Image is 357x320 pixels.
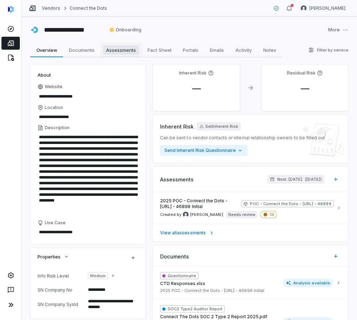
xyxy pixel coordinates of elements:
[38,253,61,260] span: Properties
[183,212,189,217] img: Tomo Majima avatar
[42,5,60,11] a: Vendors
[109,27,141,33] span: Onboarding
[160,281,205,287] span: CTD Responses.xlsx
[283,279,333,287] span: Analysis available
[295,83,315,94] span: —
[160,288,264,293] span: 2025 POC - Connect the Dots - [URL] - 46898 Initial
[296,3,350,14] button: Tomo Majima avatar[PERSON_NAME]
[260,211,277,218] span: 13
[160,176,194,183] span: Assessments
[160,253,189,260] span: Documents
[38,287,85,293] div: SN Company No
[153,266,348,299] button: QuestionnaireCTD Responses.xlsx2025 POC - Connect the Dots - [URL] - 46898 InitialAnalysis available
[267,175,325,184] button: Next: [DATE]([DATE])
[160,123,194,130] span: Inherent Risk
[45,125,70,131] span: Description
[241,200,333,207] span: POC - Connect the Dots - [URL] - 46898
[277,177,302,182] span: Next: [DATE]
[305,177,322,182] span: ( [DATE] )
[160,198,238,209] span: 2025 POC - Connect the Dots - [URL] - 46898 Initial
[90,273,106,279] span: Medium
[160,212,223,217] span: Created by
[160,230,206,236] span: View all assessments
[8,6,14,13] img: svg%3e
[190,212,223,217] span: [PERSON_NAME]
[309,5,345,11] span: [PERSON_NAME]
[180,45,201,55] span: Portals
[38,91,126,102] input: Website
[153,192,348,224] a: 2025 POC - Connect the Dots - [URL] - 46898 InitialPOC - Connect the Dots - [URL] - 46898Created ...
[70,5,107,11] a: Connect the Dots
[186,83,207,94] span: —
[45,105,63,111] span: Location
[38,132,138,217] textarea: Description
[45,220,66,226] span: Use Case
[34,45,60,55] span: Overview
[160,145,247,156] button: Send Inherent Risk Questionnaire
[153,224,348,242] a: View allassessments
[326,22,351,37] button: More
[228,212,255,217] p: Needs review
[38,72,51,78] span: About
[66,45,97,55] span: Documents
[38,273,85,279] div: Info Risk Level
[233,45,255,55] span: Activity
[160,314,267,320] span: Connect The Dots SOC 2 Type 2 Report 2025.pdf
[38,302,85,307] div: SN Company SysId
[197,122,241,131] button: SetInherent Risk
[207,45,227,55] span: Emails
[45,84,62,90] span: Website
[38,112,138,122] input: Location
[103,45,139,55] span: Assessments
[306,44,351,57] button: Filter by service
[160,305,225,312] span: SOC2 Type2 Auditor Report
[260,45,279,55] span: Notes
[145,45,175,55] span: Fact Sheet
[179,70,207,76] h4: Inherent Risk
[160,272,198,279] span: Questionnaire
[160,135,325,141] span: Can be sent to vendor contacts or internal relationship owners to be filled out
[287,70,316,76] h4: Residual Risk
[38,227,138,237] textarea: Use Case
[35,250,71,263] button: Properties
[301,5,307,11] img: Tomo Majima avatar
